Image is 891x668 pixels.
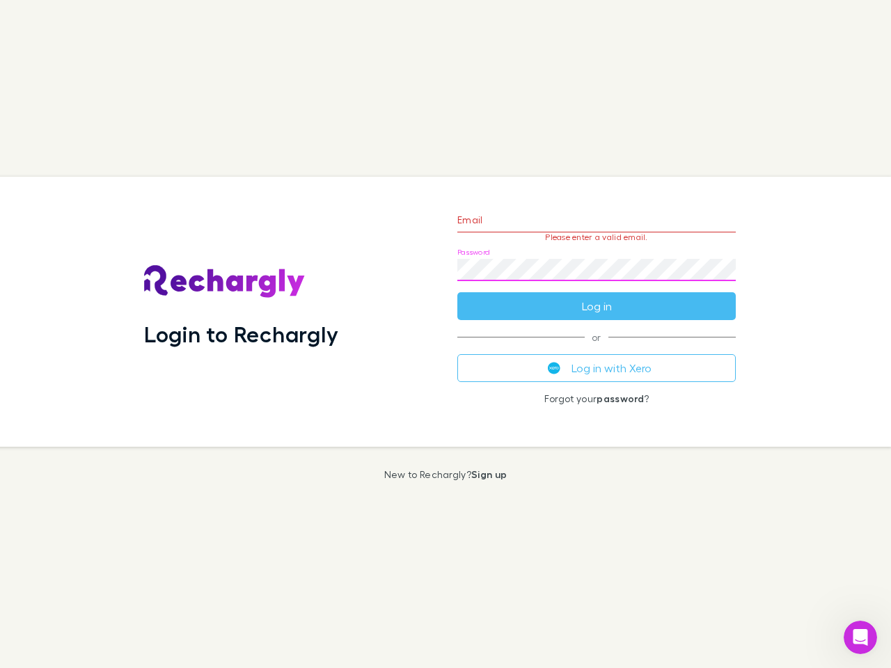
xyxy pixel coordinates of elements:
[548,362,560,374] img: Xero's logo
[457,337,736,337] span: or
[144,321,338,347] h1: Login to Rechargly
[457,247,490,257] label: Password
[471,468,507,480] a: Sign up
[457,393,736,404] p: Forgot your ?
[384,469,507,480] p: New to Rechargly?
[144,265,306,299] img: Rechargly's Logo
[457,292,736,320] button: Log in
[457,232,736,242] p: Please enter a valid email.
[457,354,736,382] button: Log in with Xero
[844,621,877,654] iframe: Intercom live chat
[597,392,644,404] a: password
